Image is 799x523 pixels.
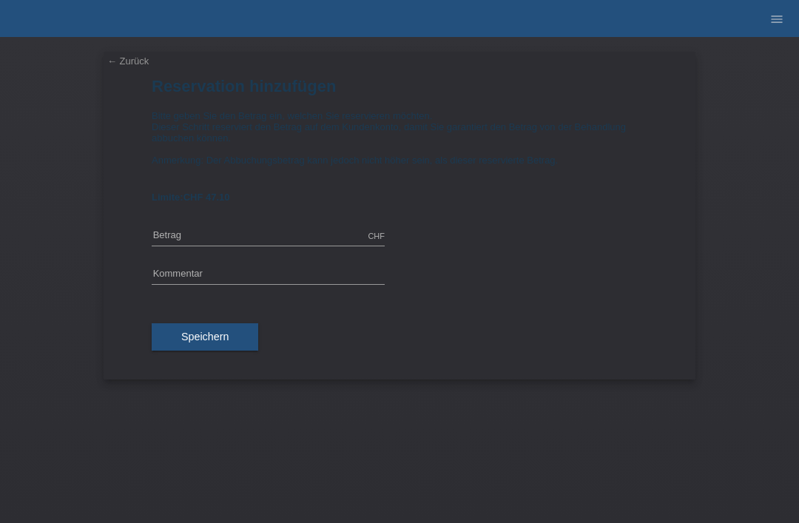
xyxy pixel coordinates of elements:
a: ← Zurück [107,55,149,67]
a: menu [762,14,792,23]
div: CHF [368,232,385,240]
b: Limite: [152,192,230,203]
span: Speichern [181,331,229,343]
span: CHF 47.10 [183,192,230,203]
h1: Reservation hinzufügen [152,77,647,95]
i: menu [769,12,784,27]
button: Speichern [152,323,258,351]
div: Bitte geben Sie den Betrag ein, welchen Sie reservieren möchten. Dieser Schritt reserviert den Be... [152,110,647,177]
